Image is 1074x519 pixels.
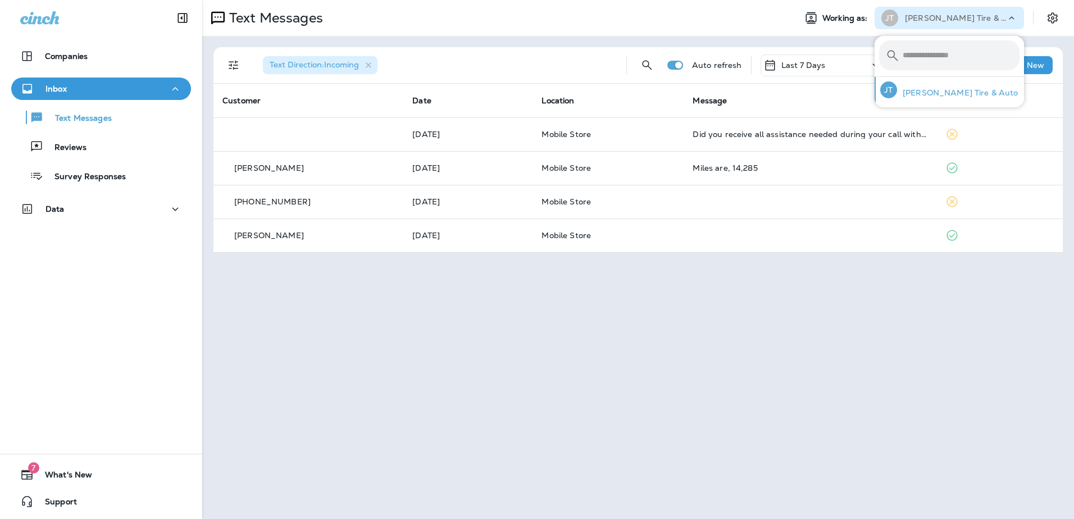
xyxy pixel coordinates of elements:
button: Inbox [11,78,191,100]
span: Support [34,497,77,511]
p: Reviews [43,143,87,153]
span: 7 [28,462,39,474]
button: Data [11,198,191,220]
p: Text Messages [225,10,323,26]
p: Companies [45,52,88,61]
button: Filters [222,54,245,76]
p: [PERSON_NAME] Tire & Auto [897,88,1018,97]
p: [PERSON_NAME] [234,163,304,172]
p: Auto refresh [692,61,742,70]
p: Sep 9, 2025 04:41 PM [412,163,524,172]
div: Did you receive all assistance needed during your call with Jordan? Please click the link below t... [693,130,927,139]
p: Sep 9, 2025 11:00 AM [412,197,524,206]
span: Mobile Store [541,129,591,139]
p: Sep 9, 2025 10:18 AM [412,231,524,240]
button: Support [11,490,191,513]
p: Sep 10, 2025 02:45 PM [412,130,524,139]
div: JT [880,81,897,98]
p: [PHONE_NUMBER] [234,197,311,206]
button: Search Messages [636,54,658,76]
span: Customer [222,95,261,106]
span: Text Direction : Incoming [270,60,359,70]
button: JT[PERSON_NAME] Tire & Auto [875,77,1024,103]
button: Text Messages [11,106,191,129]
p: [PERSON_NAME] [234,231,304,240]
div: JT [881,10,898,26]
span: Location [541,95,574,106]
span: Date [412,95,431,106]
p: Text Messages [44,113,112,124]
p: Survey Responses [43,172,126,183]
span: Working as: [822,13,870,23]
button: Collapse Sidebar [167,7,198,29]
p: [PERSON_NAME] Tire & Auto [905,13,1006,22]
div: Text Direction:Incoming [263,56,377,74]
p: New [1027,61,1044,70]
button: Companies [11,45,191,67]
span: What's New [34,470,92,484]
button: Reviews [11,135,191,158]
button: Settings [1043,8,1063,28]
button: 7What's New [11,463,191,486]
p: Inbox [45,84,67,93]
p: Last 7 Days [781,61,826,70]
span: Mobile Store [541,230,591,240]
p: Data [45,204,65,213]
span: Mobile Store [541,163,591,173]
button: Survey Responses [11,164,191,188]
span: Message [693,95,727,106]
span: Mobile Store [541,197,591,207]
div: Miles are, 14,285 [693,163,927,172]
